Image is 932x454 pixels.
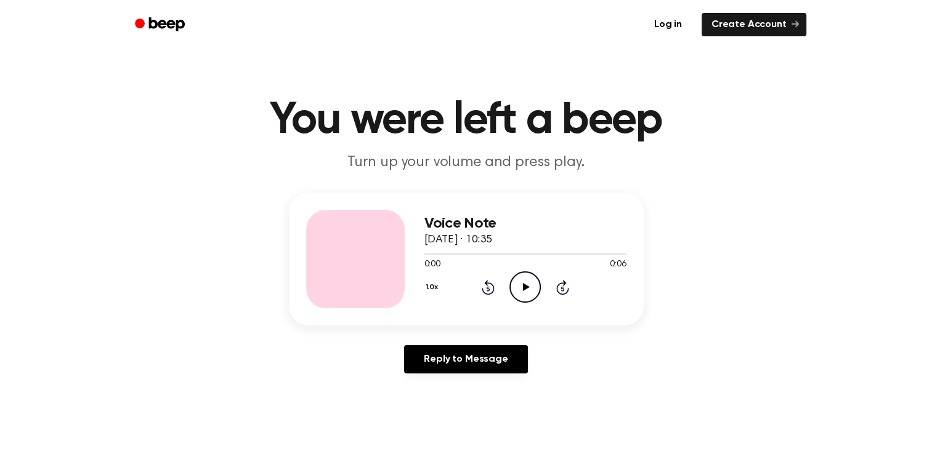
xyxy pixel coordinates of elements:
[424,277,443,298] button: 1.0x
[642,10,694,39] a: Log in
[230,153,703,173] p: Turn up your volume and press play.
[404,345,527,373] a: Reply to Message
[151,98,782,143] h1: You were left a beep
[424,215,626,232] h3: Voice Note
[424,234,492,245] span: [DATE] · 10:35
[126,13,196,37] a: Beep
[610,258,626,271] span: 0:06
[702,13,806,36] a: Create Account
[424,258,440,271] span: 0:00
